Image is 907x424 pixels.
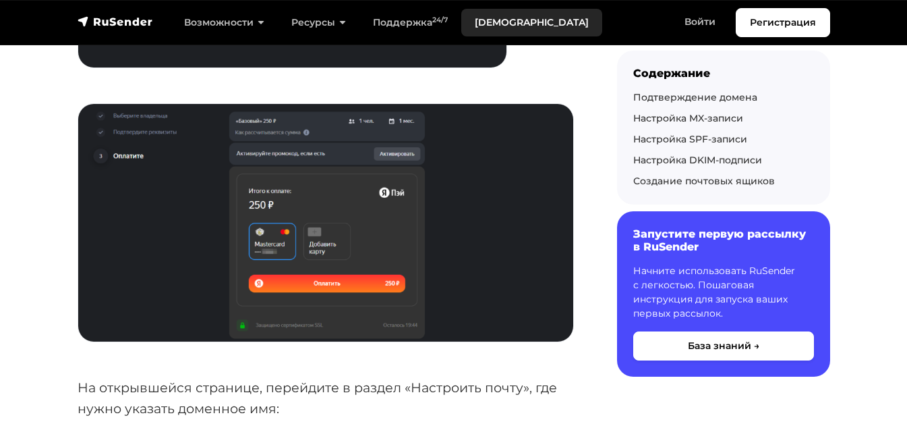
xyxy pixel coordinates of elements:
[633,133,747,145] a: Настройка SPF-записи
[461,9,602,36] a: [DEMOGRAPHIC_DATA]
[78,377,574,419] p: На открывшейся странице, перейдите в раздел «Настроить почту», где нужно указать доменное имя:
[633,91,757,103] a: Подтверждение домена
[633,112,743,124] a: Настройка MX-записи
[633,265,814,321] p: Начните использовать RuSender с легкостью. Пошаговая инструкция для запуска ваших первых рассылок.
[617,211,830,377] a: Запустите первую рассылку в RuSender Начните использовать RuSender с легкостью. Пошаговая инструк...
[78,104,573,342] img: Оплата тарифа Яндекс 360
[633,67,814,80] div: Содержание
[171,9,278,36] a: Возможности
[633,228,814,253] h6: Запустите первую рассылку в RuSender
[78,15,153,28] img: RuSender
[278,9,359,36] a: Ресурсы
[633,154,762,166] a: Настройка DKIM-подписи
[633,332,814,361] button: База знаний →
[359,9,461,36] a: Поддержка24/7
[671,8,729,36] a: Войти
[736,8,830,37] a: Регистрация
[633,175,775,187] a: Создание почтовых ящиков
[432,16,448,24] sup: 24/7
